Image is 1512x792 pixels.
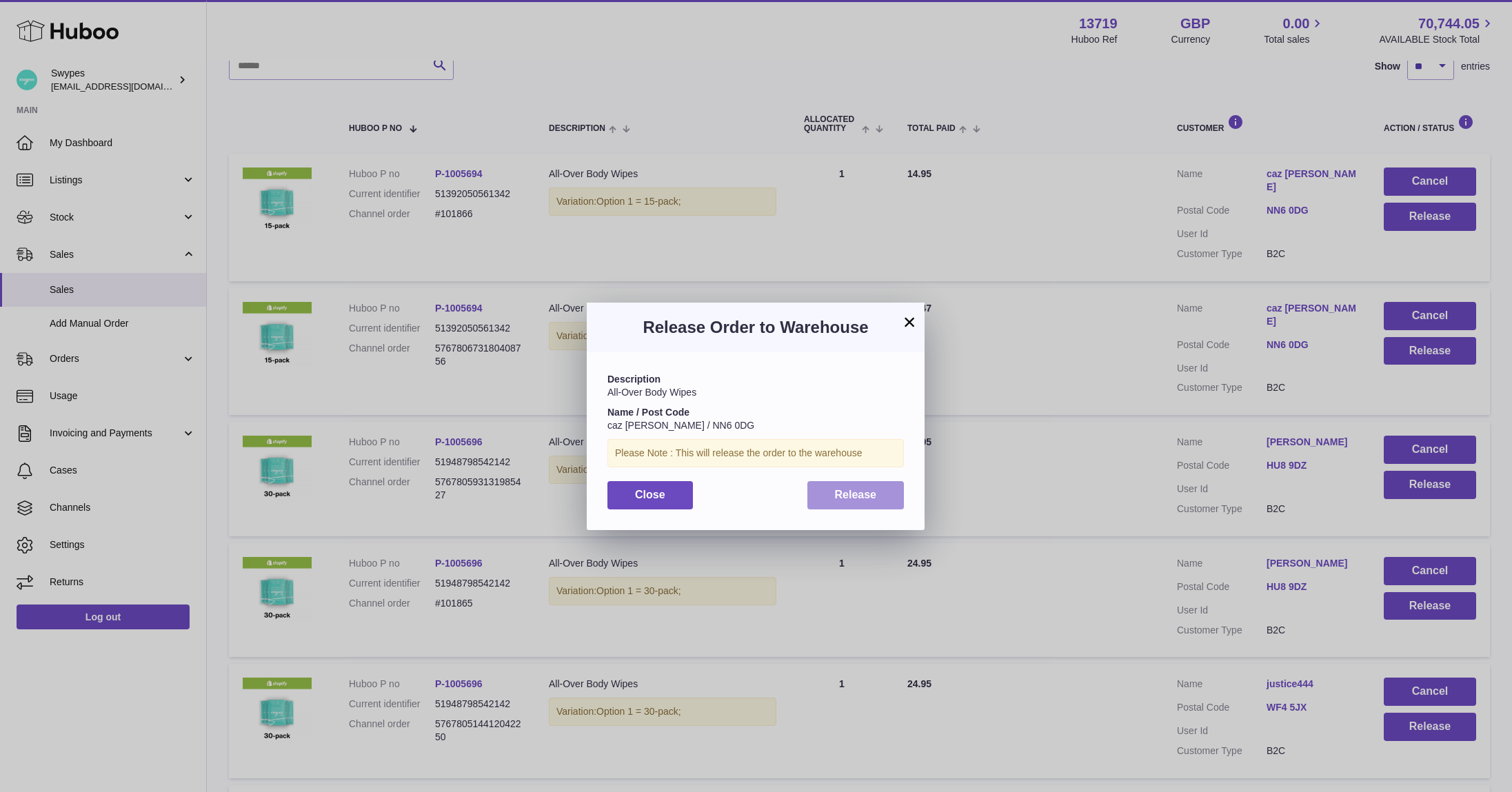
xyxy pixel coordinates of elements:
button: Release [807,481,905,509]
button: × [901,314,918,330]
strong: Name / Post Code [607,407,689,418]
div: Please Note : This will release the order to the warehouse [607,439,904,467]
span: Release [835,489,877,500]
span: caz [PERSON_NAME] / NN6 0DG [607,420,754,431]
span: All-Over Body Wipes [607,387,696,398]
span: Close [635,489,665,500]
button: Close [607,481,693,509]
h3: Release Order to Warehouse [607,316,904,338]
strong: Description [607,374,661,385]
